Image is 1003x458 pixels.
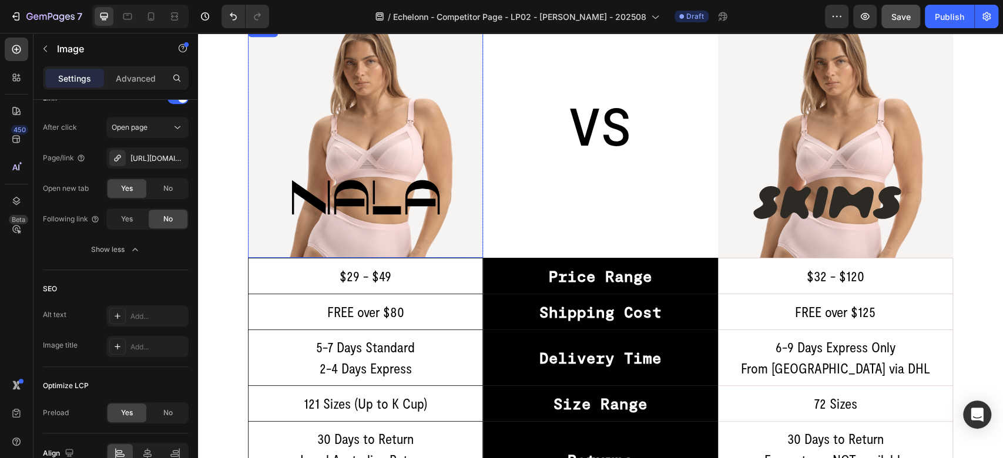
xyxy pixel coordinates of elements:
p: Shipping Cost [286,267,519,290]
span: No [163,408,173,418]
p: Size Range [286,359,519,382]
p: Returns [286,415,519,438]
span: Yes [121,183,133,194]
button: 7 [5,5,88,28]
span: Draft [686,11,704,22]
div: Add... [130,311,186,322]
p: FREE over $80 [52,268,283,289]
span: Open page [112,123,147,132]
span: Yes [121,408,133,418]
div: Undo/Redo [222,5,269,28]
div: Following link [43,214,100,224]
button: Open page [106,117,189,138]
span: No [163,183,173,194]
p: VS [286,52,519,132]
div: Optimize LCP [43,380,89,391]
div: Preload [43,408,69,418]
div: Publish [935,11,964,23]
button: Save [881,5,920,28]
iframe: Design area [198,33,1003,458]
p: $32 - $120 [521,233,753,254]
p: Settings [58,72,91,85]
div: SEO [43,284,57,294]
div: Alt text [43,309,66,320]
p: $29 - $49 [52,233,283,254]
p: 5-7 Days Standard 2-4 Days Express [52,304,283,346]
div: Beta [9,215,28,224]
div: Add... [130,342,186,352]
p: 121 Sizes (Up to K Cup) [52,360,283,381]
button: Show less [43,239,189,260]
div: Page/link [43,153,86,163]
p: 6-9 Days Express Only From [GEOGRAPHIC_DATA] via DHL [521,304,753,346]
p: 7 [77,9,82,23]
span: / [388,11,391,23]
div: Show less [91,244,141,255]
p: Advanced [116,72,156,85]
p: Price Range [286,231,519,254]
div: Image title [43,340,78,351]
div: [URL][DOMAIN_NAME][DOMAIN_NAME] [130,153,186,164]
button: Publish [925,5,974,28]
p: Image [57,42,157,56]
span: Echelonn - Competitor Page - LP02 - [PERSON_NAME] - 202508 [393,11,646,23]
div: Open new tab [43,183,89,194]
span: Save [891,12,911,22]
div: 450 [11,125,28,134]
span: No [163,214,173,224]
p: Delivery Time [286,313,519,336]
span: Yes [121,214,133,224]
p: FREE over $125 [521,268,753,289]
p: 72 Sizes [521,360,753,381]
div: Open Intercom Messenger [963,400,991,429]
img: gempages_579564021968011873-c8bf5470-e86d-4120-b24b-e362408f1e63.svg [555,153,720,190]
div: After click [43,122,77,133]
